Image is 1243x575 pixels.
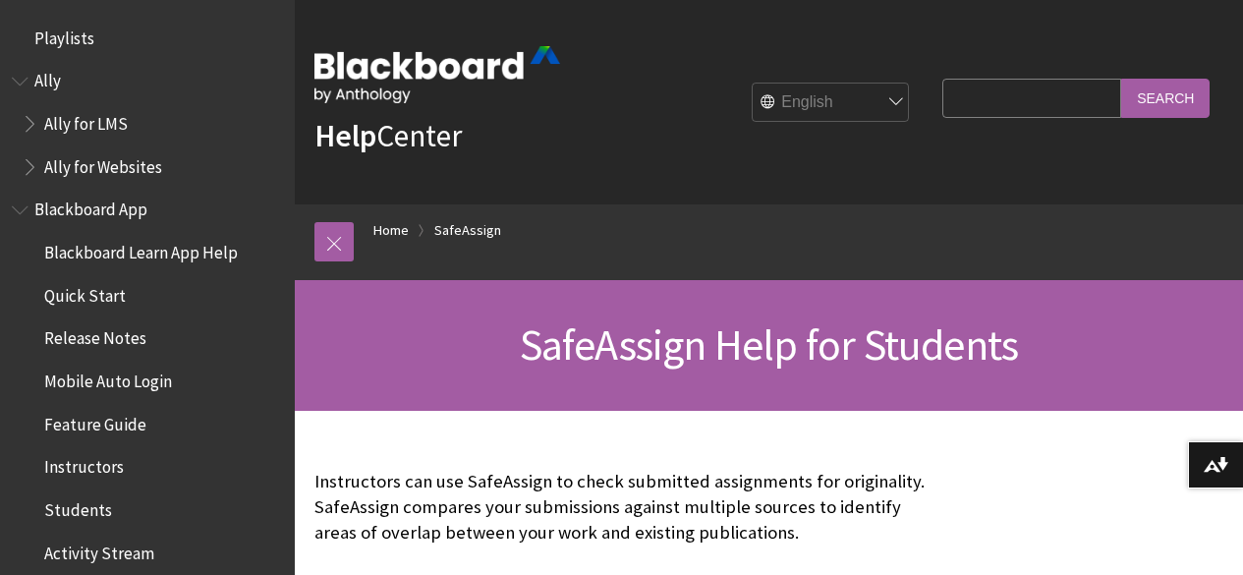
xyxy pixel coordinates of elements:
[12,22,283,55] nav: Book outline for Playlists
[44,107,128,134] span: Ally for LMS
[34,194,147,220] span: Blackboard App
[1121,79,1210,117] input: Search
[44,150,162,177] span: Ally for Websites
[34,22,94,48] span: Playlists
[34,65,61,91] span: Ally
[44,451,124,478] span: Instructors
[314,116,376,155] strong: Help
[520,317,1019,372] span: SafeAssign Help for Students
[44,408,146,434] span: Feature Guide
[44,493,112,520] span: Students
[44,365,172,391] span: Mobile Auto Login
[44,537,154,563] span: Activity Stream
[314,469,932,546] p: Instructors can use SafeAssign to check submitted assignments for originality. SafeAssign compare...
[753,84,910,123] select: Site Language Selector
[44,279,126,306] span: Quick Start
[314,116,462,155] a: HelpCenter
[44,322,146,349] span: Release Notes
[434,218,501,243] a: SafeAssign
[12,65,283,184] nav: Book outline for Anthology Ally Help
[373,218,409,243] a: Home
[44,236,238,262] span: Blackboard Learn App Help
[314,46,560,103] img: Blackboard by Anthology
